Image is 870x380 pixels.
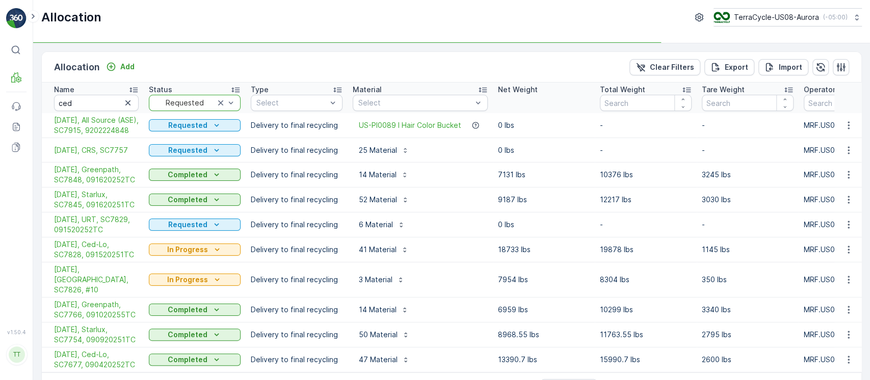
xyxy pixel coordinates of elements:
span: [DATE], Greenpath, SC7848, 091620252TC [54,165,139,185]
p: Clear Filters [650,62,694,72]
p: Import [779,62,802,72]
span: [DATE], Starlux, SC7754, 090920251TC [54,324,139,345]
button: Completed [149,304,241,316]
p: 41 Material [359,245,397,255]
p: Completed [168,170,207,180]
a: 09/09/25, Ced-Lo, SC7677, 090420252TC [54,349,139,370]
a: 09/19/25, All Source (ASE), SC7915, 9202224848 [54,115,139,135]
button: 14 Material [353,167,415,183]
p: Name [54,85,74,95]
p: Requested [168,220,207,230]
p: Select [358,98,472,108]
p: 0 lbs [498,145,590,155]
p: 2600 lbs [702,355,794,365]
p: 3030 lbs [702,195,794,205]
p: 52 Material [359,195,397,205]
p: - [702,220,794,230]
p: Total Weight [600,85,645,95]
a: 09/19/25, Greenpath, SC7848, 091620252TC [54,165,139,185]
p: Delivery to final recycling [251,220,342,230]
p: Operator [804,85,835,95]
p: Delivery to final recycling [251,330,342,340]
p: Completed [168,305,207,315]
a: 09/10/25, Starlux, SC7754, 090920251TC [54,324,139,345]
span: [DATE], CRS, SC7757 [54,145,139,155]
button: Completed [149,194,241,206]
p: Tare Weight [702,85,745,95]
p: 0 lbs [498,220,590,230]
p: 7954 lbs [498,275,590,285]
p: Net Weight [498,85,538,95]
p: Select [256,98,327,108]
p: 3340 lbs [702,305,794,315]
p: ( -05:00 ) [823,13,848,21]
p: Type [251,85,269,95]
p: 9187 lbs [498,195,590,205]
span: [DATE], Starlux, SC7845, 091620251TC [54,189,139,210]
a: 09/22/25, URT, SC7829, 091520252TC [54,214,139,235]
p: Completed [168,195,207,205]
p: 25 Material [359,145,397,155]
p: Delivery to final recycling [251,305,342,315]
button: Export [704,59,754,75]
p: 8304 lbs [600,275,692,285]
button: 50 Material [353,327,416,343]
p: - [702,120,794,130]
p: Requested [168,145,207,155]
p: 350 lbs [702,275,794,285]
p: Allocation [41,9,101,25]
p: 12217 lbs [600,195,692,205]
button: Clear Filters [629,59,700,75]
p: 3 Material [359,275,392,285]
p: 10376 lbs [600,170,692,180]
p: 3245 lbs [702,170,794,180]
span: v 1.50.4 [6,329,27,335]
p: Allocation [54,60,100,74]
img: logo [6,8,27,29]
img: image_ci7OI47.png [714,12,730,23]
p: Completed [168,330,207,340]
button: Requested [149,144,241,156]
button: 41 Material [353,241,415,258]
button: 25 Material [353,142,415,158]
span: [DATE], Greenpath, SC7766, 091020255TC [54,300,139,320]
p: 2795 lbs [702,330,794,340]
p: Delivery to final recycling [251,275,342,285]
span: [DATE], All Source (ASE), SC7915, 9202224848 [54,115,139,135]
p: In Progress [167,275,208,285]
button: Add [102,61,139,73]
p: Add [120,62,135,72]
span: US-PI0089 I Hair Color Bucket [359,120,461,130]
p: 14 Material [359,305,397,315]
p: 18733 lbs [498,245,590,255]
p: 6959 lbs [498,305,590,315]
button: Requested [149,119,241,131]
p: 10299 lbs [600,305,692,315]
p: - [600,145,692,155]
p: In Progress [167,245,208,255]
p: 6 Material [359,220,393,230]
p: 11763.55 lbs [600,330,692,340]
p: Delivery to final recycling [251,145,342,155]
p: Delivery to final recycling [251,120,342,130]
button: Completed [149,329,241,341]
p: 1145 lbs [702,245,794,255]
p: 13390.7 lbs [498,355,590,365]
p: Status [149,85,172,95]
input: Search [702,95,794,111]
p: - [600,120,692,130]
button: TerraCycle-US08-Aurora(-05:00) [714,8,862,26]
p: 15990.7 lbs [600,355,692,365]
a: 09/19/25, CRS, SC7757 [54,145,139,155]
span: [DATE], [GEOGRAPHIC_DATA], SC7826, #10 [54,264,139,295]
p: Requested [168,120,207,130]
a: 09/15/25, Mid America, SC7826, #10 [54,264,139,295]
p: 7131 lbs [498,170,590,180]
span: [DATE], Ced-Lo, SC7677, 090420252TC [54,349,139,370]
input: Search [54,95,139,111]
button: 14 Material [353,302,415,318]
div: TT [9,346,25,363]
button: In Progress [149,243,241,256]
button: 6 Material [353,216,411,233]
p: Delivery to final recycling [251,355,342,365]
